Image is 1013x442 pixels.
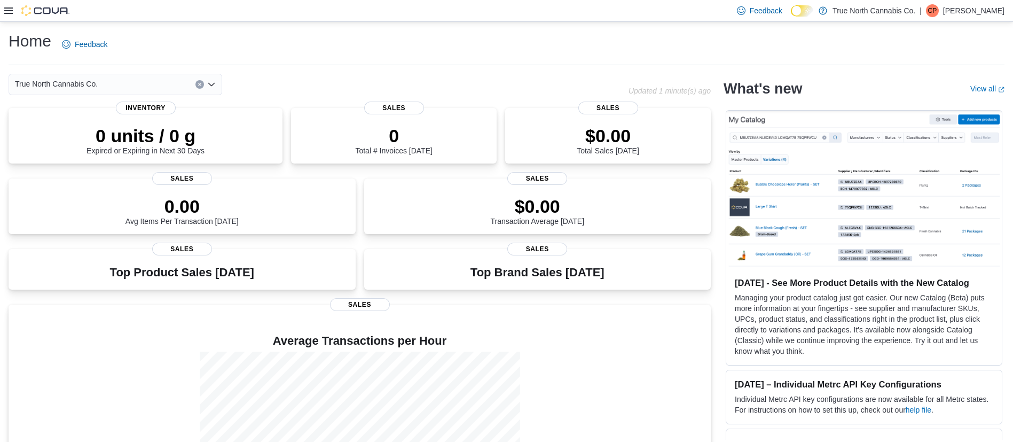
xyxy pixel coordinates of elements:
span: Feedback [75,39,107,50]
div: Transaction Average [DATE] [490,196,584,226]
h4: Average Transactions per Hour [17,335,702,347]
h3: [DATE] - See More Product Details with the New Catalog [735,277,993,288]
p: Managing your product catalog just got easier. Our new Catalog (Beta) puts more information at yo... [735,292,993,356]
h1: Home [9,30,51,52]
span: Sales [152,172,212,185]
span: Feedback [750,5,782,16]
div: Charmella Penchuk [926,4,939,17]
div: Avg Items Per Transaction [DATE] [125,196,239,226]
span: True North Cannabis Co. [15,77,98,90]
a: Feedback [58,34,112,55]
div: Total # Invoices [DATE] [355,125,432,155]
a: help file [906,406,931,414]
a: View allExternal link [970,84,1004,93]
div: Total Sales [DATE] [577,125,639,155]
p: 0 units / 0 g [87,125,205,146]
input: Dark Mode [791,5,813,17]
p: 0 [355,125,432,146]
span: CP [928,4,937,17]
h3: Top Product Sales [DATE] [110,266,254,279]
span: Sales [364,102,424,114]
span: Sales [152,243,212,255]
svg: External link [998,87,1004,93]
p: [PERSON_NAME] [943,4,1004,17]
h3: [DATE] – Individual Metrc API Key Configurations [735,379,993,390]
span: Inventory [116,102,176,114]
p: True North Cannabis Co. [833,4,915,17]
p: | [920,4,922,17]
p: $0.00 [490,196,584,217]
button: Clear input [195,80,204,89]
button: Open list of options [207,80,216,89]
span: Sales [507,243,567,255]
span: Sales [507,172,567,185]
p: Updated 1 minute(s) ago [629,87,711,95]
h2: What's new [724,80,802,97]
h3: Top Brand Sales [DATE] [470,266,604,279]
img: Cova [21,5,69,16]
div: Expired or Expiring in Next 30 Days [87,125,205,155]
p: Individual Metrc API key configurations are now available for all Metrc states. For instructions ... [735,394,993,415]
p: 0.00 [125,196,239,217]
span: Sales [578,102,638,114]
span: Sales [330,298,390,311]
p: $0.00 [577,125,639,146]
